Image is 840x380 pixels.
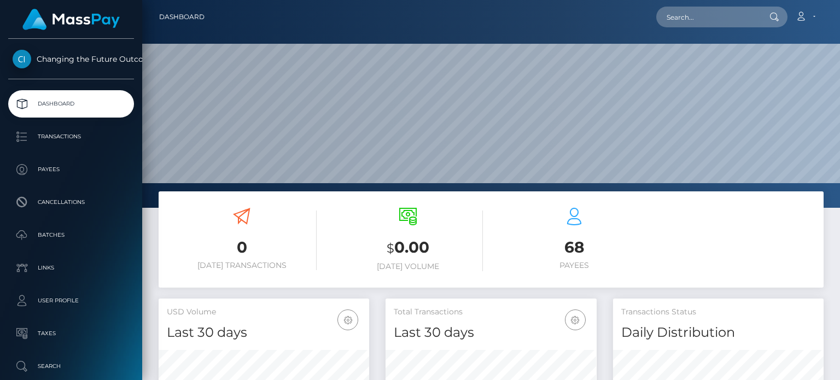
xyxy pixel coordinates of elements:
[8,254,134,282] a: Links
[387,241,394,256] small: $
[621,323,815,342] h4: Daily Distribution
[8,287,134,314] a: User Profile
[167,307,361,318] h5: USD Volume
[167,237,317,258] h3: 0
[394,323,588,342] h4: Last 30 days
[13,358,130,375] p: Search
[167,261,317,270] h6: [DATE] Transactions
[13,325,130,342] p: Taxes
[8,90,134,118] a: Dashboard
[499,237,649,258] h3: 68
[13,293,130,309] p: User Profile
[8,189,134,216] a: Cancellations
[167,323,361,342] h4: Last 30 days
[8,221,134,249] a: Batches
[8,353,134,380] a: Search
[8,320,134,347] a: Taxes
[13,194,130,211] p: Cancellations
[13,128,130,145] p: Transactions
[8,54,134,64] span: Changing the Future Outcome Inc
[13,50,31,68] img: Changing the Future Outcome Inc
[22,9,120,30] img: MassPay Logo
[13,260,130,276] p: Links
[8,123,134,150] a: Transactions
[8,156,134,183] a: Payees
[13,227,130,243] p: Batches
[333,262,483,271] h6: [DATE] Volume
[13,96,130,112] p: Dashboard
[159,5,205,28] a: Dashboard
[13,161,130,178] p: Payees
[394,307,588,318] h5: Total Transactions
[621,307,815,318] h5: Transactions Status
[333,237,483,259] h3: 0.00
[656,7,759,27] input: Search...
[499,261,649,270] h6: Payees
